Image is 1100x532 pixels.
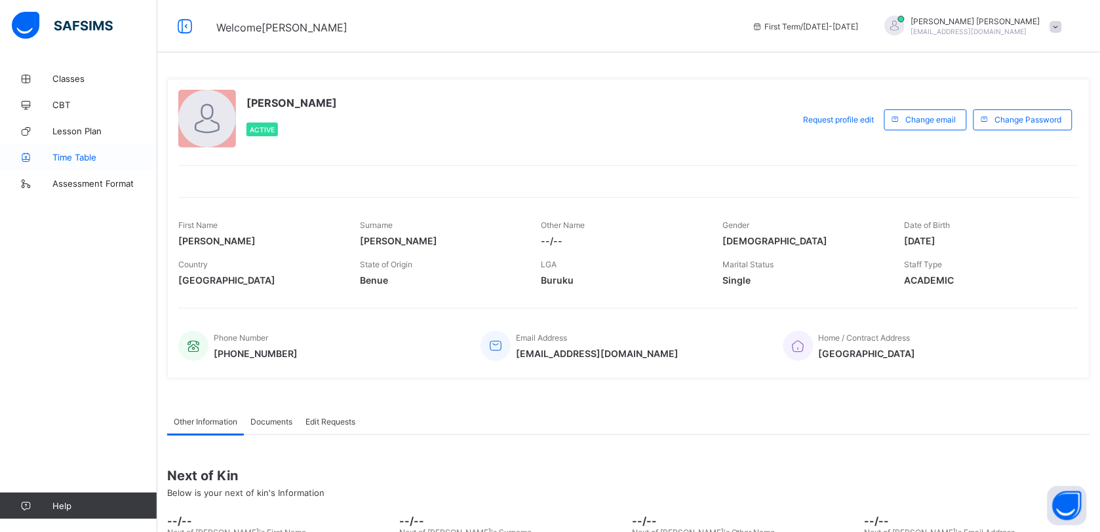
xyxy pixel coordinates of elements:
[804,115,874,124] span: Request profile edit
[178,235,340,246] span: [PERSON_NAME]
[360,235,522,246] span: [PERSON_NAME]
[214,348,298,359] span: [PHONE_NUMBER]
[52,152,157,162] span: Time Table
[541,275,703,286] span: Buruku
[360,220,393,230] span: Surname
[752,22,859,31] span: session/term information
[246,96,337,109] span: [PERSON_NAME]
[541,220,585,230] span: Other Name
[865,514,1091,527] span: --/--
[250,126,275,134] span: Active
[400,514,626,527] span: --/--
[911,28,1027,35] span: [EMAIL_ADDRESS][DOMAIN_NAME]
[904,259,942,269] span: Staff Type
[167,468,1090,484] span: Next of Kin
[722,259,774,269] span: Marital Status
[52,501,157,511] span: Help
[178,275,340,286] span: [GEOGRAPHIC_DATA]
[52,126,157,136] span: Lesson Plan
[516,348,678,359] span: [EMAIL_ADDRESS][DOMAIN_NAME]
[167,514,393,527] span: --/--
[911,16,1040,26] span: [PERSON_NAME] [PERSON_NAME]
[360,259,412,269] span: State of Origin
[819,348,916,359] span: [GEOGRAPHIC_DATA]
[305,417,355,427] span: Edit Requests
[904,235,1066,246] span: [DATE]
[904,220,950,230] span: Date of Birth
[52,100,157,110] span: CBT
[995,115,1062,124] span: Change Password
[1048,486,1087,525] button: Open asap
[632,514,858,527] span: --/--
[250,417,292,427] span: Documents
[722,235,884,246] span: [DEMOGRAPHIC_DATA]
[516,333,567,343] span: Email Address
[541,259,557,269] span: LGA
[360,275,522,286] span: Benue
[541,235,703,246] span: --/--
[12,12,113,39] img: safsims
[174,417,237,427] span: Other Information
[872,16,1069,37] div: ElizabethDamsa Torkwase
[216,21,347,34] span: Welcome [PERSON_NAME]
[178,259,208,269] span: Country
[178,220,218,230] span: First Name
[819,333,911,343] span: Home / Contract Address
[52,73,157,84] span: Classes
[52,178,157,189] span: Assessment Format
[906,115,956,124] span: Change email
[214,333,268,343] span: Phone Number
[167,487,324,498] span: Below is your next of kin's Information
[722,275,884,286] span: Single
[722,220,749,230] span: Gender
[904,275,1066,286] span: ACADEMIC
